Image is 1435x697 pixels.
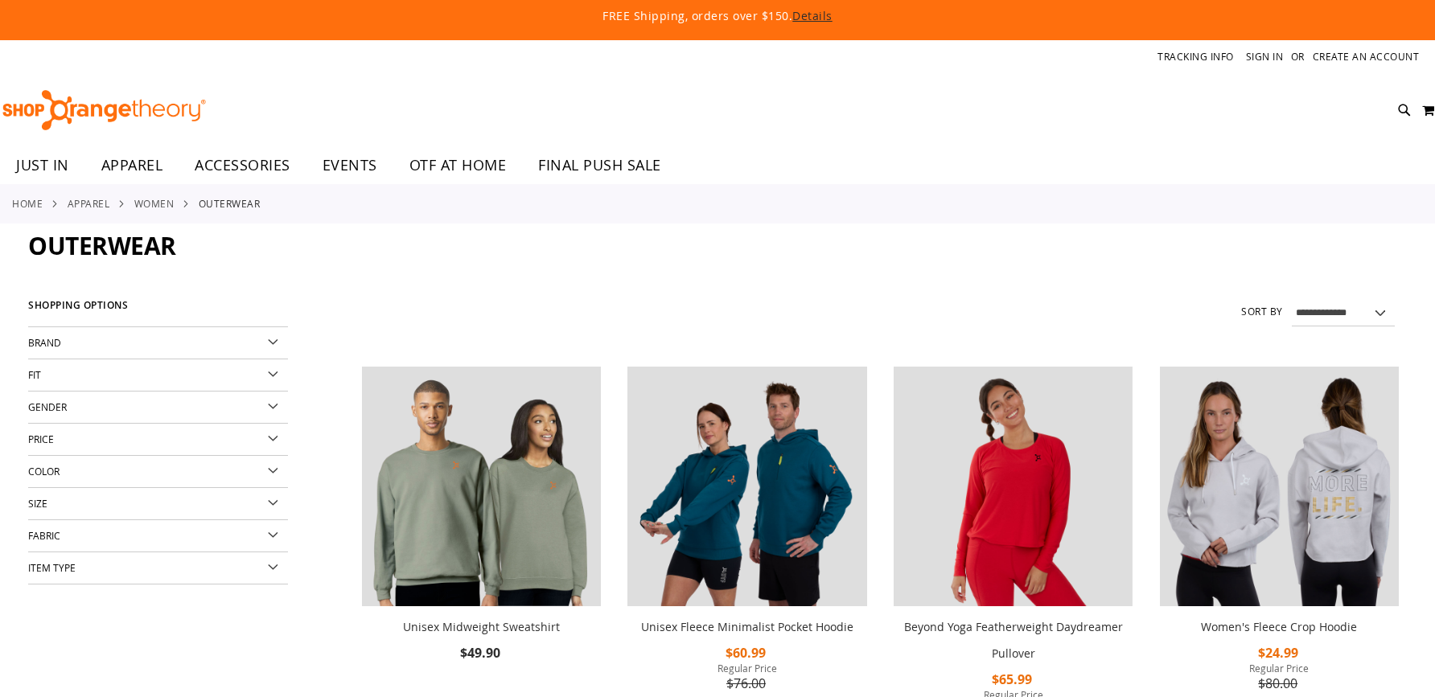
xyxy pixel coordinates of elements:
[538,147,661,183] span: FINAL PUSH SALE
[403,619,560,634] a: Unisex Midweight Sweatshirt
[28,456,288,488] div: Color
[199,196,261,211] strong: Outerwear
[1258,644,1301,662] span: $24.99
[792,8,833,23] a: Details
[1157,50,1234,64] a: Tracking Info
[28,336,61,349] span: Brand
[1241,305,1283,318] label: Sort By
[1201,619,1357,634] a: Women's Fleece Crop Hoodie
[362,367,601,605] img: Unisex Midweight Sweatshirt
[627,367,866,605] img: Unisex Fleece Minimalist Pocket Hoodie
[179,147,306,184] a: ACCESSORIES
[894,367,1133,605] img: Product image for Beyond Yoga Featherweight Daydreamer Pullover
[323,147,377,183] span: EVENTS
[362,367,601,609] a: Unisex Midweight Sweatshirt
[894,367,1133,609] a: Product image for Beyond Yoga Featherweight Daydreamer Pullover
[1160,662,1399,674] span: Regular Price
[235,8,1200,24] p: FREE Shipping, orders over $150.
[101,147,163,183] span: APPAREL
[992,670,1034,688] span: $65.99
[28,520,288,552] div: Fabric
[28,552,288,584] div: Item Type
[85,147,179,183] a: APPAREL
[28,424,288,456] div: Price
[28,400,67,413] span: Gender
[1258,674,1300,692] span: $80.00
[134,196,175,211] a: WOMEN
[627,662,866,674] span: Regular Price
[641,619,853,634] a: Unisex Fleece Minimalist Pocket Hoodie
[28,497,47,510] span: Size
[28,561,76,574] span: Item Type
[28,368,41,381] span: Fit
[726,674,768,692] span: $76.00
[28,465,60,478] span: Color
[306,147,393,184] a: EVENTS
[28,359,288,392] div: Fit
[1160,367,1399,609] a: Product image for Womens Fleece Crop Hoodie
[726,644,768,662] span: $60.99
[1246,50,1284,64] a: Sign In
[460,644,503,662] span: $49.90
[28,433,54,445] span: Price
[28,229,176,262] span: Outerwear
[904,619,1123,661] a: Beyond Yoga Featherweight Daydreamer Pullover
[28,529,60,542] span: Fabric
[195,147,290,183] span: ACCESSORIES
[28,293,288,327] strong: Shopping Options
[28,392,288,424] div: Gender
[627,367,866,609] a: Unisex Fleece Minimalist Pocket Hoodie
[393,147,523,184] a: OTF AT HOME
[409,147,507,183] span: OTF AT HOME
[16,147,69,183] span: JUST IN
[1313,50,1420,64] a: Create an Account
[28,488,288,520] div: Size
[522,147,677,184] a: FINAL PUSH SALE
[12,196,43,211] a: Home
[28,327,288,359] div: Brand
[68,196,110,211] a: APPAREL
[1160,367,1399,605] img: Product image for Womens Fleece Crop Hoodie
